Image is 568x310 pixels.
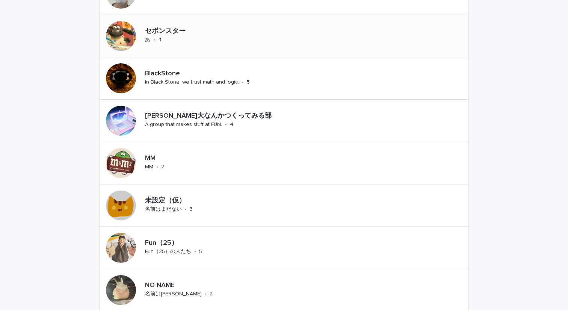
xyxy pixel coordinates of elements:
[199,249,202,255] p: 5
[100,57,468,100] a: BlackStoneIn Black Stone, we trust math and logic.•5
[145,206,182,213] p: 名前はまだない
[190,206,193,213] p: 3
[242,79,244,85] p: •
[205,291,207,297] p: •
[145,27,202,36] p: セボンスター
[145,197,233,205] p: 未設定（仮）
[225,121,227,128] p: •
[210,291,213,297] p: 2
[156,164,158,170] p: •
[247,79,250,85] p: 5
[145,282,242,290] p: NO NAME
[145,239,235,247] p: Fun（25）
[100,15,468,57] a: セボンスターあ•4
[161,164,164,170] p: 2
[145,164,153,170] p: MM
[100,184,468,227] a: 未設定（仮）名前はまだない•3
[100,227,468,269] a: Fun（25）Fun（25）の人たち•5
[185,206,187,213] p: •
[100,142,468,184] a: MMMM•2
[145,70,285,78] p: BlackStone
[100,100,468,142] a: [PERSON_NAME]大なんかつくってみる部A group that makes stuff at FUN.•4
[194,249,196,255] p: •
[145,291,202,297] p: 名前は[PERSON_NAME]
[145,249,191,255] p: Fun（25）の人たち
[145,37,150,43] p: あ
[153,37,155,43] p: •
[145,121,222,128] p: A group that makes stuff at FUN.
[145,112,360,120] p: [PERSON_NAME]大なんかつくってみる部
[230,121,233,128] p: 4
[145,154,175,163] p: MM
[145,79,239,85] p: In Black Stone, we trust math and logic.
[158,37,162,43] p: 4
